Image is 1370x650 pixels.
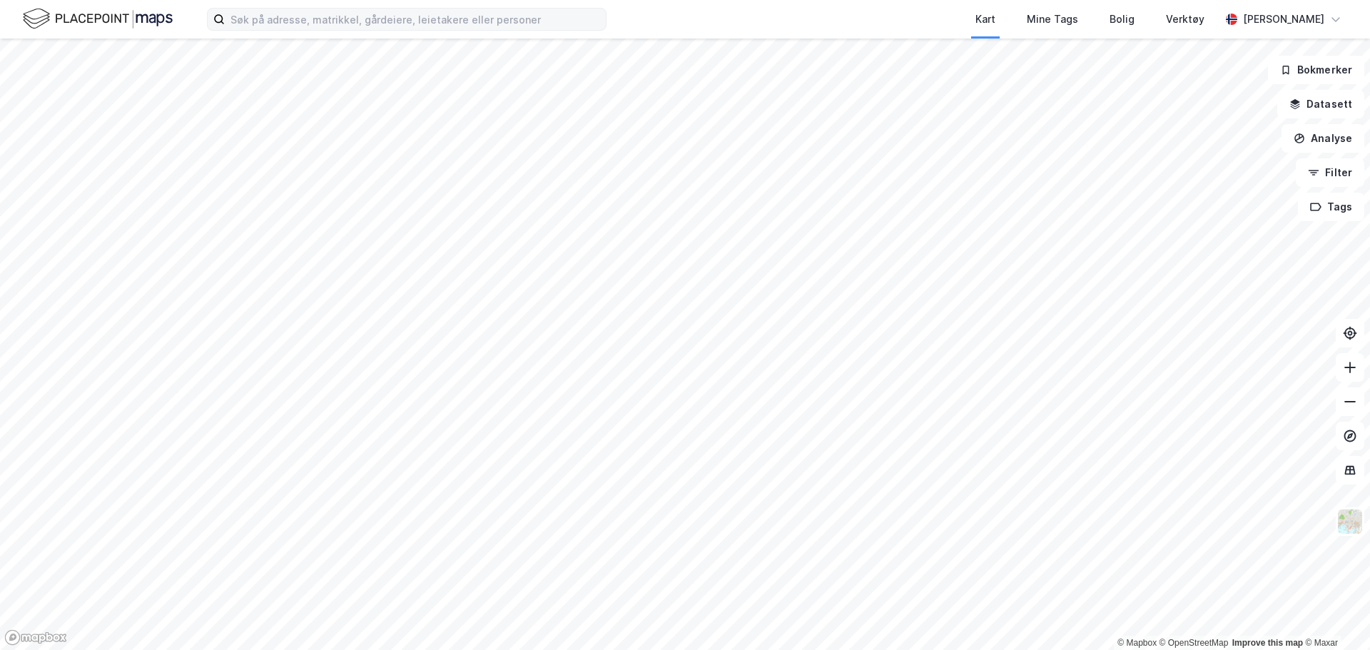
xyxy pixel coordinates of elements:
[1166,11,1204,28] div: Verktøy
[975,11,995,28] div: Kart
[1299,582,1370,650] iframe: Chat Widget
[1268,56,1364,84] button: Bokmerker
[1277,90,1364,118] button: Datasett
[1117,638,1157,648] a: Mapbox
[1027,11,1078,28] div: Mine Tags
[1336,508,1364,535] img: Z
[1110,11,1135,28] div: Bolig
[1243,11,1324,28] div: [PERSON_NAME]
[1296,158,1364,187] button: Filter
[225,9,606,30] input: Søk på adresse, matrikkel, gårdeiere, leietakere eller personer
[1232,638,1303,648] a: Improve this map
[1160,638,1229,648] a: OpenStreetMap
[4,629,67,646] a: Mapbox homepage
[1282,124,1364,153] button: Analyse
[23,6,173,31] img: logo.f888ab2527a4732fd821a326f86c7f29.svg
[1298,193,1364,221] button: Tags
